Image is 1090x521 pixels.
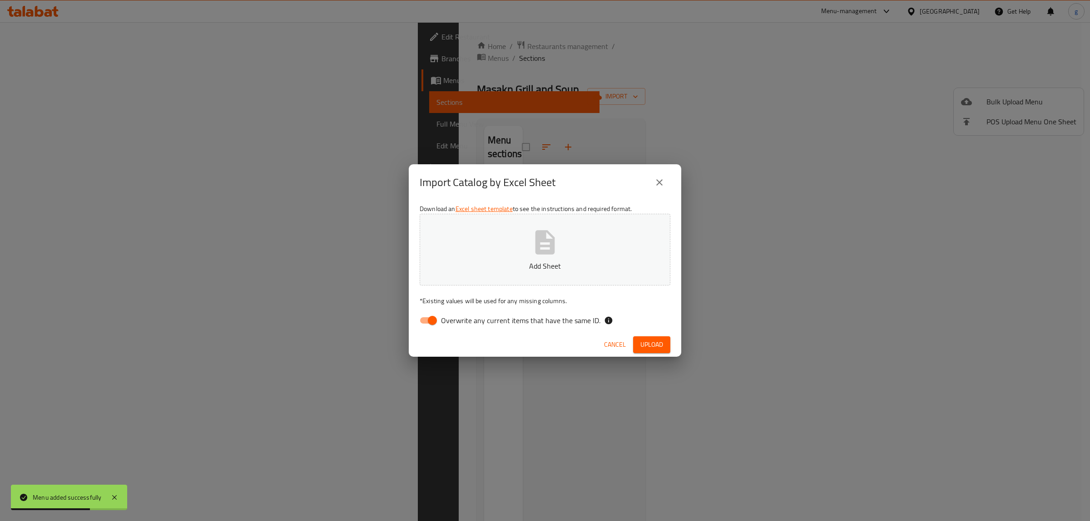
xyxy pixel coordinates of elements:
[420,214,670,285] button: Add Sheet
[420,296,670,305] p: Existing values will be used for any missing columns.
[604,316,613,325] svg: If the overwrite option isn't selected, then the items that match an existing ID will be ignored ...
[441,315,600,326] span: Overwrite any current items that have the same ID.
[640,339,663,350] span: Upload
[409,201,681,332] div: Download an to see the instructions and required format.
[633,336,670,353] button: Upload
[604,339,626,350] span: Cancel
[33,492,102,502] div: Menu added successfully
[600,336,629,353] button: Cancel
[649,172,670,193] button: close
[434,260,656,271] p: Add Sheet
[456,203,513,215] a: Excel sheet template
[420,175,555,190] h2: Import Catalog by Excel Sheet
